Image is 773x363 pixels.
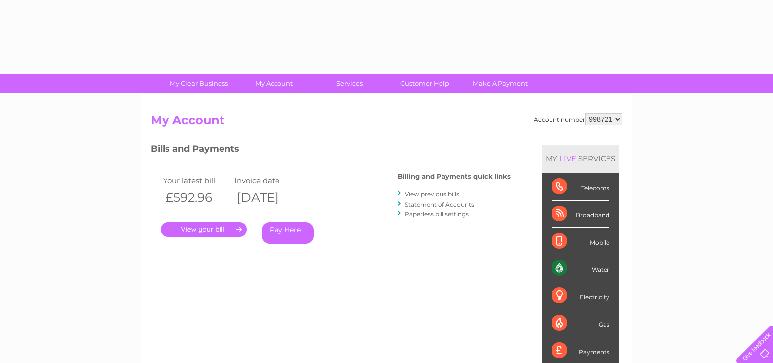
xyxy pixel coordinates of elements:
[552,282,609,310] div: Electricity
[309,74,390,93] a: Services
[262,222,314,244] a: Pay Here
[232,187,303,207] th: [DATE]
[233,74,315,93] a: My Account
[151,113,622,132] h2: My Account
[158,74,240,93] a: My Clear Business
[552,255,609,282] div: Water
[534,113,622,125] div: Account number
[161,174,232,187] td: Your latest bill
[552,201,609,228] div: Broadband
[151,142,511,159] h3: Bills and Payments
[405,190,459,198] a: View previous bills
[552,310,609,337] div: Gas
[161,222,247,237] a: .
[384,74,466,93] a: Customer Help
[232,174,303,187] td: Invoice date
[557,154,578,163] div: LIVE
[459,74,541,93] a: Make A Payment
[542,145,619,173] div: MY SERVICES
[398,173,511,180] h4: Billing and Payments quick links
[405,201,474,208] a: Statement of Accounts
[552,228,609,255] div: Mobile
[161,187,232,207] th: £592.96
[552,173,609,201] div: Telecoms
[405,210,469,218] a: Paperless bill settings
